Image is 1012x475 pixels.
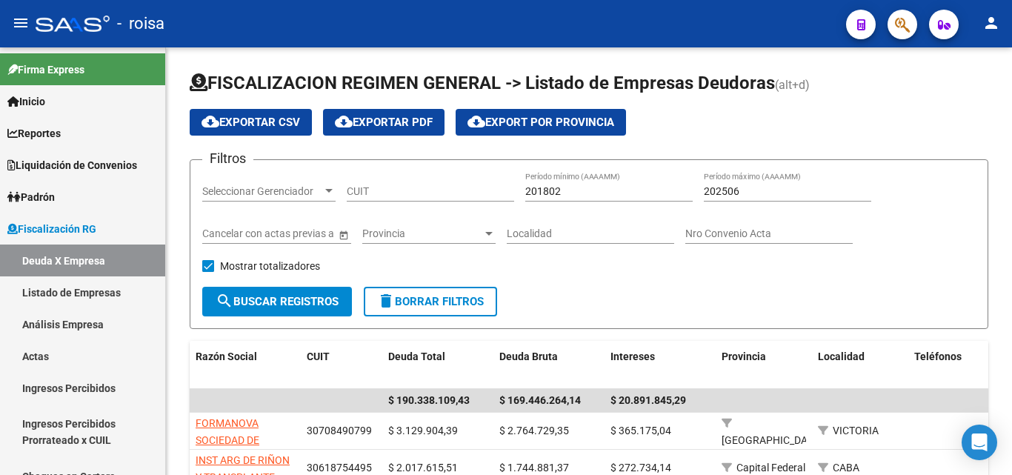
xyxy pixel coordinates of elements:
span: Provincia [362,227,482,240]
span: $ 1.744.881,37 [499,462,569,474]
span: - roisa [117,7,164,40]
span: Teléfonos [914,351,962,362]
span: Intereses [610,351,655,362]
span: $ 2.017.615,51 [388,462,458,474]
datatable-header-cell: Localidad [812,341,908,390]
span: Reportes [7,125,61,142]
span: $ 365.175,04 [610,425,671,436]
span: $ 272.734,14 [610,462,671,474]
span: Seleccionar Gerenciador [202,185,322,198]
mat-icon: menu [12,14,30,32]
span: $ 20.891.845,29 [610,394,686,406]
span: $ 2.764.729,35 [499,425,569,436]
button: Buscar Registros [202,287,352,316]
span: Capital Federal [736,462,805,474]
datatable-header-cell: CUIT [301,341,382,390]
span: Padrón [7,189,55,205]
span: Buscar Registros [216,295,339,308]
div: Open Intercom Messenger [962,425,997,460]
datatable-header-cell: Provincia [716,341,812,390]
datatable-header-cell: Deuda Total [382,341,493,390]
span: Firma Express [7,62,84,78]
span: Mostrar totalizadores [220,257,320,275]
span: Localidad [818,351,865,362]
span: Borrar Filtros [377,295,484,308]
span: FISCALIZACION REGIMEN GENERAL -> Listado de Empresas Deudoras [190,73,775,93]
span: [GEOGRAPHIC_DATA] [722,434,822,446]
span: Provincia [722,351,766,362]
mat-icon: cloud_download [202,113,219,130]
span: (alt+d) [775,78,810,92]
span: 30708490799 [307,425,372,436]
button: Export por Provincia [456,109,626,136]
span: Deuda Total [388,351,445,362]
span: Razón Social [196,351,257,362]
mat-icon: search [216,292,233,310]
datatable-header-cell: Intereses [605,341,716,390]
mat-icon: cloud_download [467,113,485,130]
span: Liquidación de Convenios [7,157,137,173]
mat-icon: delete [377,292,395,310]
span: CABA [833,462,859,474]
span: Exportar CSV [202,116,300,129]
button: Exportar CSV [190,109,312,136]
span: $ 190.338.109,43 [388,394,470,406]
span: Inicio [7,93,45,110]
span: Fiscalización RG [7,221,96,237]
button: Borrar Filtros [364,287,497,316]
mat-icon: person [982,14,1000,32]
button: Exportar PDF [323,109,445,136]
datatable-header-cell: Deuda Bruta [493,341,605,390]
span: Export por Provincia [467,116,614,129]
span: Deuda Bruta [499,351,558,362]
span: $ 3.129.904,39 [388,425,458,436]
span: VICTORIA [833,425,879,436]
span: 30618754495 [307,462,372,474]
span: $ 169.446.264,14 [499,394,581,406]
button: Open calendar [336,227,351,242]
h3: Filtros [202,148,253,169]
span: CUIT [307,351,330,362]
span: Exportar PDF [335,116,433,129]
mat-icon: cloud_download [335,113,353,130]
datatable-header-cell: Razón Social [190,341,301,390]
